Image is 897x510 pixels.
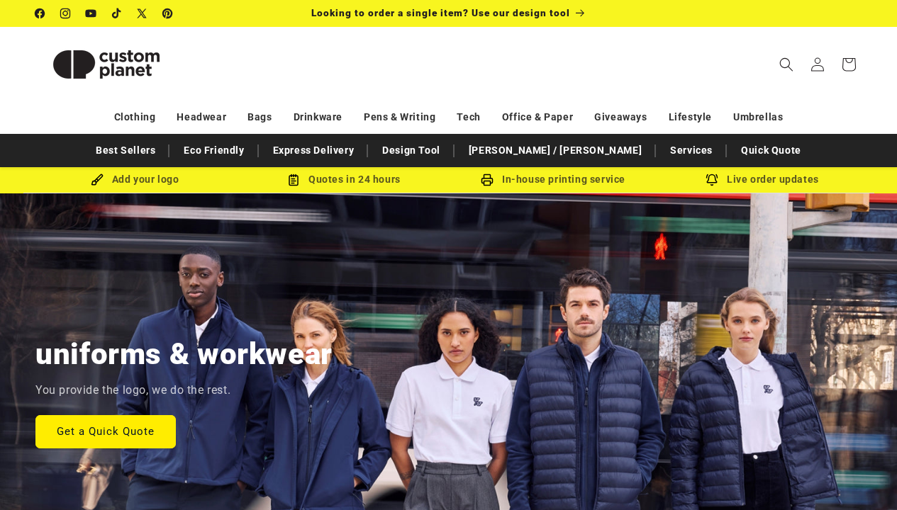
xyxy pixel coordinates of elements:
[663,138,720,163] a: Services
[177,105,226,130] a: Headwear
[30,27,183,101] a: Custom Planet
[247,105,272,130] a: Bags
[30,171,240,188] div: Add your logo
[733,105,783,130] a: Umbrellas
[594,105,647,130] a: Giveaways
[462,138,649,163] a: [PERSON_NAME] / [PERSON_NAME]
[481,174,494,186] img: In-house printing
[311,7,570,18] span: Looking to order a single item? Use our design tool
[771,49,802,80] summary: Search
[364,105,435,130] a: Pens & Writing
[89,138,162,163] a: Best Sellers
[177,138,251,163] a: Eco Friendly
[35,335,333,373] h2: uniforms & workwear
[826,442,897,510] iframe: Chat Widget
[669,105,712,130] a: Lifestyle
[449,171,658,188] div: In-house printing service
[287,174,300,186] img: Order Updates Icon
[375,138,447,163] a: Design Tool
[658,171,867,188] div: Live order updates
[294,105,342,130] a: Drinkware
[35,414,176,448] a: Get a Quick Quote
[502,105,573,130] a: Office & Paper
[706,174,718,186] img: Order updates
[35,33,177,96] img: Custom Planet
[91,174,104,186] img: Brush Icon
[114,105,156,130] a: Clothing
[266,138,362,163] a: Express Delivery
[734,138,808,163] a: Quick Quote
[35,380,230,401] p: You provide the logo, we do the rest.
[457,105,480,130] a: Tech
[240,171,449,188] div: Quotes in 24 hours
